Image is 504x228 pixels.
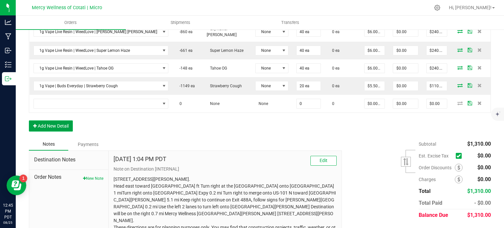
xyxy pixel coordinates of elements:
[176,84,195,88] span: -1149 ea
[474,200,491,206] span: - $0.00
[176,66,193,71] span: -148 ea
[475,101,485,105] span: Delete Order Detail
[465,29,475,33] span: Save Order Detail
[365,27,385,36] input: 0
[419,188,430,194] span: Total
[236,16,346,30] a: Transfers
[33,46,169,55] span: NO DATA FOUND
[207,66,227,71] span: Tahoe OG
[427,46,447,55] input: 0
[320,158,327,163] span: Edit
[33,63,169,73] span: NO DATA FOUND
[33,99,169,109] span: NO DATA FOUND
[34,46,160,55] span: 1g Vape Live Resin | WeedLove | Super Lemon Haze
[475,29,485,33] span: Delete Order Detail
[329,101,334,106] span: 0
[34,81,160,91] span: 1g Vape | Buds Everyday | Strawberry Cough
[5,75,11,82] inline-svg: Outbound
[207,27,237,37] span: Skywalker [PERSON_NAME]
[427,64,447,73] input: 0
[465,83,475,87] span: Save Order Detail
[256,64,280,73] span: None
[297,64,321,73] input: 0
[365,81,385,91] input: 0
[419,200,442,206] span: Total Paid
[272,20,308,26] span: Transfers
[297,99,321,108] input: 0
[83,176,103,181] button: New Note
[256,27,280,36] span: None
[419,165,455,170] span: Order Discounts
[5,47,11,54] inline-svg: Inbound
[68,138,108,150] div: Payments
[465,101,475,105] span: Save Order Detail
[176,48,193,53] span: -661 ea
[365,99,385,108] input: 0
[427,99,447,108] input: 0
[329,48,340,53] span: 0 ea
[477,176,491,182] span: $0.00
[465,48,475,52] span: Save Order Detail
[34,27,160,36] span: 1g Vape Live Resin | WeedLove | [PERSON_NAME] [PERSON_NAME]
[475,66,485,70] span: Delete Order Detail
[310,156,337,166] button: Edit
[393,99,418,108] input: 0
[5,61,11,68] inline-svg: Inventory
[393,46,418,55] input: 0
[419,153,453,158] span: Est. Excise Tax
[34,64,160,73] span: 1g Vape Live Resin | WeedLove | Tahoe OG
[29,138,68,151] div: Notes
[176,30,193,34] span: -860 ea
[3,220,13,225] p: 08/25
[427,27,447,36] input: 0
[393,64,418,73] input: 0
[7,176,26,195] iframe: Resource center
[114,166,337,173] p: Note on Destination [INTERNAL]
[29,120,73,132] button: Add New Detail
[19,175,27,182] iframe: Resource center unread badge
[126,16,236,30] a: Shipments
[297,27,321,36] input: 0
[162,20,199,26] span: Shipments
[33,27,169,37] span: NO DATA FOUND
[255,101,268,106] span: None
[475,48,485,52] span: Delete Order Detail
[477,153,491,159] span: $0.00
[419,141,436,147] span: Subtotal
[5,33,11,40] inline-svg: Manufacturing
[477,164,491,171] span: $0.00
[176,101,182,106] span: 0
[427,81,447,91] input: 0
[33,81,169,91] span: NO DATA FOUND
[16,16,126,30] a: Orders
[433,5,441,11] div: Manage settings
[419,212,448,218] span: Balance Due
[467,141,491,147] span: $1,310.00
[419,177,455,182] span: Charges
[329,30,340,34] span: 0 ea
[55,20,86,26] span: Orders
[329,66,340,71] span: 0 ea
[393,27,418,36] input: 0
[365,64,385,73] input: 0
[456,151,465,160] span: Calculate excise tax
[207,48,243,53] span: Super Lemon Haze
[32,5,102,10] span: Mercy Wellness of Cotati | Micro
[329,84,340,88] span: 0 ea
[449,5,492,10] span: Hi, [PERSON_NAME]!
[467,212,491,218] span: $1,310.00
[297,81,321,91] input: 0
[34,173,103,181] span: Order Notes
[207,101,220,106] span: None
[297,46,321,55] input: 0
[207,84,242,88] span: Strawberry Cough
[475,83,485,87] span: Delete Order Detail
[465,66,475,70] span: Save Order Detail
[256,46,280,55] span: None
[256,81,280,91] span: None
[5,19,11,26] inline-svg: Analytics
[3,202,13,220] p: 12:45 PM PDT
[114,156,166,162] h4: [DATE] 1:04 PM PDT
[34,156,103,164] span: Destination Notes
